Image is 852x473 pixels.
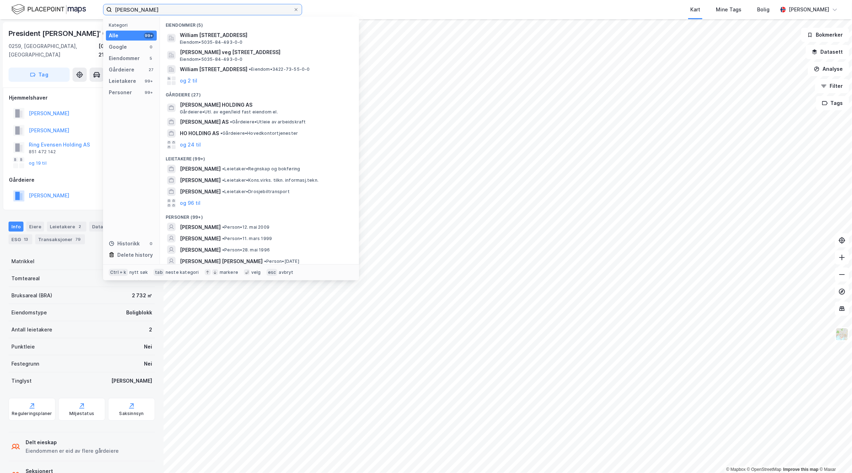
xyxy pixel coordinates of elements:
div: Punktleie [11,342,35,351]
span: • [222,224,224,230]
div: Nei [144,342,152,351]
div: Personer (99+) [160,209,359,222]
button: Datasett [806,45,849,59]
span: • [222,166,224,171]
span: Gårdeiere • Hovedkontortjenester [220,131,298,136]
span: • [220,131,223,136]
div: Mine Tags [716,5,741,14]
a: Mapbox [726,467,746,472]
div: [PERSON_NAME] [111,377,152,385]
span: William [STREET_ADDRESS] [180,31,350,39]
div: 27 [148,67,154,73]
div: [GEOGRAPHIC_DATA], 213/356 [98,42,155,59]
span: [PERSON_NAME] [180,165,221,173]
div: Boligblokk [126,308,152,317]
span: • [222,236,224,241]
a: OpenStreetMap [747,467,782,472]
div: Leietakere [47,222,86,232]
span: Eiendom • 3422-73-55-0-0 [249,67,310,72]
div: 2 732 ㎡ [132,291,152,300]
div: tab [154,269,164,276]
div: 99+ [144,33,154,38]
span: • [222,247,224,253]
div: Ctrl + k [109,269,128,276]
span: [PERSON_NAME] [180,223,221,232]
div: Kategori [109,22,157,28]
div: Matrikkel [11,257,34,266]
div: ESG [9,234,32,244]
span: Eiendom • 5035-84-493-0-0 [180,39,243,45]
div: 0 [148,241,154,246]
div: 13 [22,236,30,243]
div: Gårdeiere [109,65,134,74]
div: Festegrunn [11,360,39,368]
span: • [222,189,224,194]
span: Leietaker • Kons.virks. tilkn. informasj.tekn. [222,177,318,183]
div: Personer [109,88,132,97]
button: Tags [816,96,849,110]
div: Antall leietakere [11,325,52,334]
div: Historikk [109,239,140,248]
div: markere [220,270,238,275]
div: Reguleringsplaner [12,411,52,416]
button: Bokmerker [801,28,849,42]
div: 79 [74,236,82,243]
div: Leietakere [109,77,136,85]
div: [PERSON_NAME] [789,5,829,14]
span: [PERSON_NAME] [180,234,221,243]
div: Gårdeiere [9,176,155,184]
span: [PERSON_NAME] [180,176,221,185]
div: Delete history [117,251,153,259]
input: Søk på adresse, matrikkel, gårdeiere, leietakere eller personer [112,4,293,15]
span: • [222,177,224,183]
span: [PERSON_NAME] HOLDING AS [180,101,350,109]
a: Improve this map [783,467,819,472]
div: 851 472 142 [29,149,56,155]
span: • [230,119,232,124]
span: [PERSON_NAME] AS [180,118,229,126]
div: Info [9,222,23,232]
img: Z [835,328,849,341]
img: logo.f888ab2527a4732fd821a326f86c7f29.svg [11,3,86,16]
span: Person • [DATE] [264,259,299,264]
div: Leietakere (99+) [160,150,359,163]
span: • [249,67,251,72]
div: 99+ [144,78,154,84]
div: 0259, [GEOGRAPHIC_DATA], [GEOGRAPHIC_DATA] [9,42,98,59]
div: 2 [149,325,152,334]
span: Gårdeiere • Utleie av arbeidskraft [230,119,306,125]
div: President [PERSON_NAME]' Gate 14 [9,28,130,39]
button: og 96 til [180,199,200,207]
iframe: Chat Widget [816,439,852,473]
div: nytt søk [129,270,148,275]
button: Tag [9,68,70,82]
span: [PERSON_NAME] veg [STREET_ADDRESS] [180,48,350,57]
span: HO HOLDING AS [180,129,219,138]
span: [PERSON_NAME] [PERSON_NAME] [180,257,263,266]
button: Filter [815,79,849,93]
div: 5 [148,55,154,61]
div: Eiere [26,222,44,232]
span: William [STREET_ADDRESS] [180,65,247,74]
div: Nei [144,360,152,368]
div: avbryt [279,270,293,275]
span: Person • 11. mars 1999 [222,236,272,241]
div: Google [109,43,127,51]
div: Hjemmelshaver [9,94,155,102]
button: og 24 til [180,140,201,149]
button: og 2 til [180,76,197,85]
button: Analyse [808,62,849,76]
div: velg [251,270,261,275]
div: Eiendomstype [11,308,47,317]
span: Eiendom • 5035-84-493-0-0 [180,57,243,62]
div: Miljøstatus [69,411,94,416]
div: Delt eieskap [26,438,119,447]
div: 0 [148,44,154,50]
div: Saksinnsyn [119,411,144,416]
span: Person • 12. mai 2009 [222,224,269,230]
div: Kart [690,5,700,14]
div: Eiendommen er eid av flere gårdeiere [26,447,119,455]
div: Eiendommer [109,54,140,63]
span: [PERSON_NAME] [180,187,221,196]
